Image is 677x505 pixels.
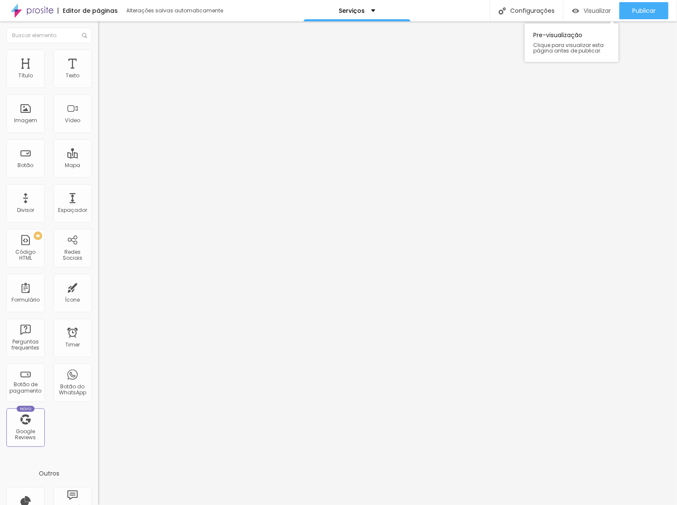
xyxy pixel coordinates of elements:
span: Clique para visualizar esta página antes de publicar. [533,42,610,53]
img: Icone [499,7,506,15]
div: Botão do WhatsApp [55,384,89,396]
div: Código HTML [9,249,42,261]
div: Timer [65,342,80,348]
div: Vídeo [65,117,80,123]
div: Divisor [17,207,34,213]
div: Botão de pagamento [9,382,42,394]
div: Novo [17,406,35,412]
div: Ícone [65,297,80,303]
input: Buscar elemento [6,28,92,43]
p: Serviços [339,8,365,14]
span: Publicar [632,7,656,14]
iframe: Editor [98,21,677,505]
div: Perguntas frequentes [9,339,42,351]
div: Redes Sociais [55,249,89,261]
button: Visualizar [564,2,619,19]
div: Formulário [12,297,40,303]
div: Imagem [14,117,37,123]
button: Publicar [619,2,668,19]
span: Visualizar [584,7,611,14]
div: Google Reviews [9,429,42,441]
div: Título [18,73,33,79]
div: Espaçador [58,207,87,213]
div: Botão [18,162,34,168]
div: Mapa [65,162,80,168]
div: Alterações salvas automaticamente [126,8,224,13]
div: Editor de páginas [58,8,118,14]
img: Icone [82,33,87,38]
div: Texto [66,73,79,79]
div: Pre-visualização [525,23,619,62]
img: view-1.svg [572,7,579,15]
